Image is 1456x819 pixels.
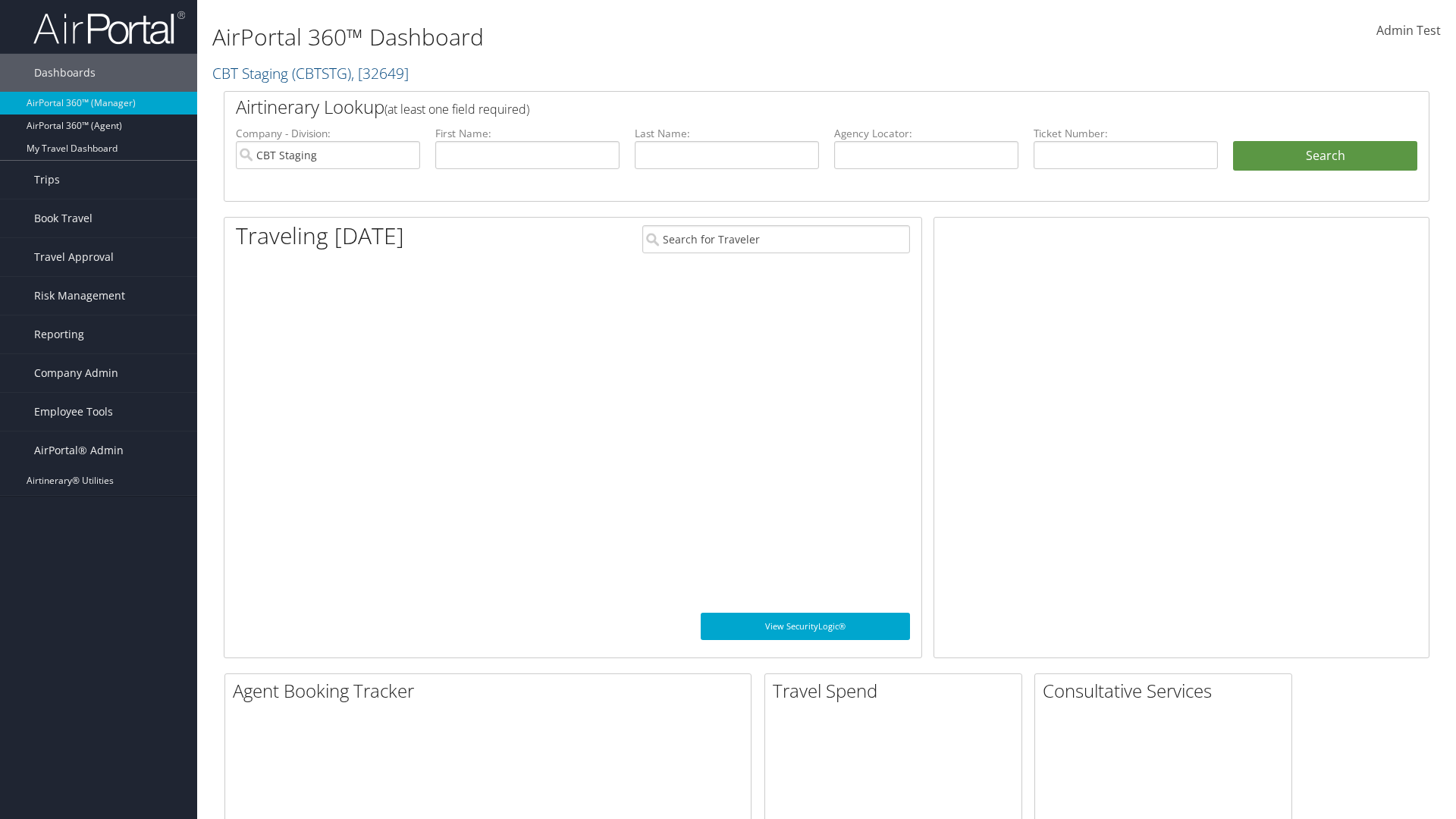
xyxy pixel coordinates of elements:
label: Company - Division: [236,126,420,141]
span: Travel Approval [34,238,114,276]
h2: Consultative Services [1043,678,1291,704]
span: AirPortal® Admin [34,431,124,469]
h1: AirPortal 360™ Dashboard [212,21,1031,53]
label: Last Name: [635,126,819,141]
span: Reporting [34,315,84,353]
input: Search for Traveler [642,225,910,253]
label: First Name: [435,126,620,141]
h2: Agent Booking Tracker [233,678,751,704]
span: , [ 32649 ] [351,63,409,83]
label: Agency Locator: [834,126,1018,141]
h2: Travel Spend [773,678,1021,704]
span: Book Travel [34,199,93,237]
span: Risk Management [34,277,125,315]
label: Ticket Number: [1034,126,1218,141]
a: Admin Test [1376,8,1441,55]
h2: Airtinerary Lookup [236,94,1317,120]
span: Admin Test [1376,22,1441,39]
span: Dashboards [34,54,96,92]
span: Trips [34,161,60,199]
span: Employee Tools [34,393,113,431]
a: CBT Staging [212,63,409,83]
span: (at least one field required) [384,101,529,118]
button: Search [1233,141,1417,171]
h1: Traveling [DATE] [236,220,404,252]
span: ( CBTSTG ) [292,63,351,83]
a: View SecurityLogic® [701,613,910,640]
span: Company Admin [34,354,118,392]
img: airportal-logo.png [33,10,185,45]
